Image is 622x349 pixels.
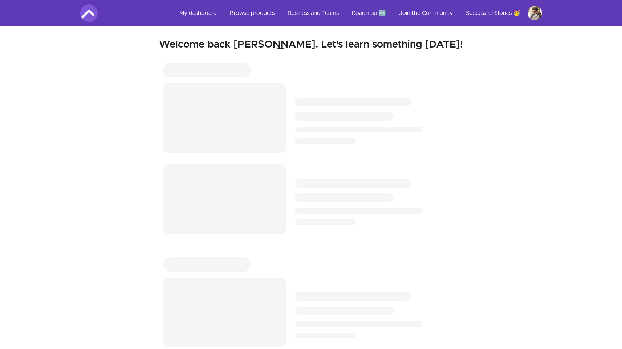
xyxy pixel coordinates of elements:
a: My dashboard [174,4,223,22]
img: Profile image for Venkat Teja Ravi [528,6,542,20]
nav: Main [174,4,542,22]
a: Business and Teams [282,4,345,22]
a: Roadmap 🆕 [346,4,392,22]
a: Successful Stories 🥳 [460,4,526,22]
img: Amigoscode logo [80,4,98,22]
a: Join the Community [393,4,459,22]
h2: Welcome back [PERSON_NAME]. Let's learn something [DATE]! [80,38,542,51]
a: Browse products [224,4,280,22]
